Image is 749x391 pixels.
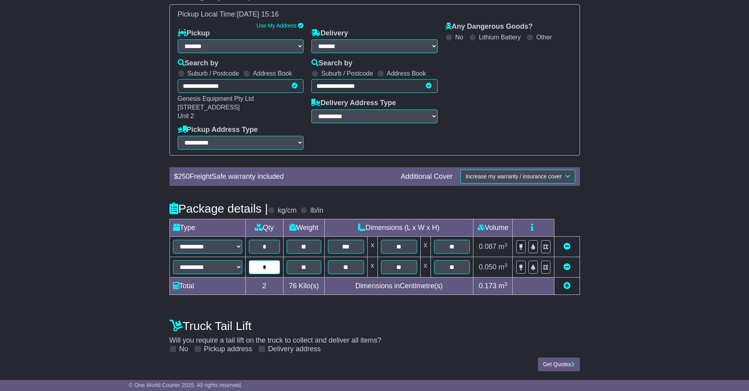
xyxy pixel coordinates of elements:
div: Will you require a tail lift on the truck to collect and deliver all items? [166,315,584,354]
label: Other [536,33,552,41]
span: [STREET_ADDRESS] [178,104,240,111]
td: Total [169,278,245,295]
label: Delivery [311,29,348,38]
h4: Truck Tail Lift [169,319,580,332]
button: Get Quotes [538,358,580,371]
label: Lithium Battery [479,33,521,41]
span: m [499,263,508,271]
a: Remove this item [563,243,570,250]
span: [DATE] 15:16 [237,10,279,18]
label: No [179,345,188,354]
span: Genesis Equipment Pty Ltd [178,95,254,102]
td: Volume [473,219,513,237]
div: Additional Cover [397,172,456,181]
span: 76 [289,282,297,290]
span: 250 [178,172,190,180]
a: Remove this item [563,263,570,271]
td: x [420,257,431,278]
label: kg/cm [278,206,296,215]
td: Dimensions (L x W x H) [324,219,473,237]
div: $ FreightSafe warranty included [170,172,397,181]
label: Address Book [253,70,292,77]
label: Address Book [387,70,426,77]
sup: 3 [504,262,508,268]
div: Pickup Local Time: [174,10,576,19]
label: Delivery Address Type [311,99,396,107]
label: Delivery address [268,345,321,354]
sup: 3 [504,242,508,248]
td: Weight [283,219,324,237]
a: Use My Address [256,22,296,29]
label: lb/in [310,206,323,215]
label: Pickup address [204,345,252,354]
td: x [367,237,377,257]
span: 0.050 [479,263,497,271]
label: Pickup [178,29,210,38]
span: m [499,243,508,250]
label: Search by [311,59,352,68]
h4: Package details | [169,202,268,215]
td: 2 [245,278,283,295]
span: 0.173 [479,282,497,290]
button: Increase my warranty / insurance cover [460,170,575,183]
label: Pickup Address Type [178,126,258,134]
label: Suburb / Postcode [321,70,373,77]
span: Unit 2 [178,113,194,119]
td: Type [169,219,245,237]
span: 0.087 [479,243,497,250]
td: Qty [245,219,283,237]
td: x [367,257,377,278]
label: No [455,33,463,41]
td: Dimensions in Centimetre(s) [324,278,473,295]
a: Add new item [563,282,570,290]
td: x [420,237,431,257]
label: Any Dangerous Goods? [445,22,533,31]
td: Kilo(s) [283,278,324,295]
sup: 3 [504,281,508,287]
label: Suburb / Postcode [188,70,239,77]
label: Search by [178,59,219,68]
span: Increase my warranty / insurance cover [466,173,561,180]
span: © One World Courier 2025. All rights reserved. [129,382,243,388]
span: m [499,282,508,290]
